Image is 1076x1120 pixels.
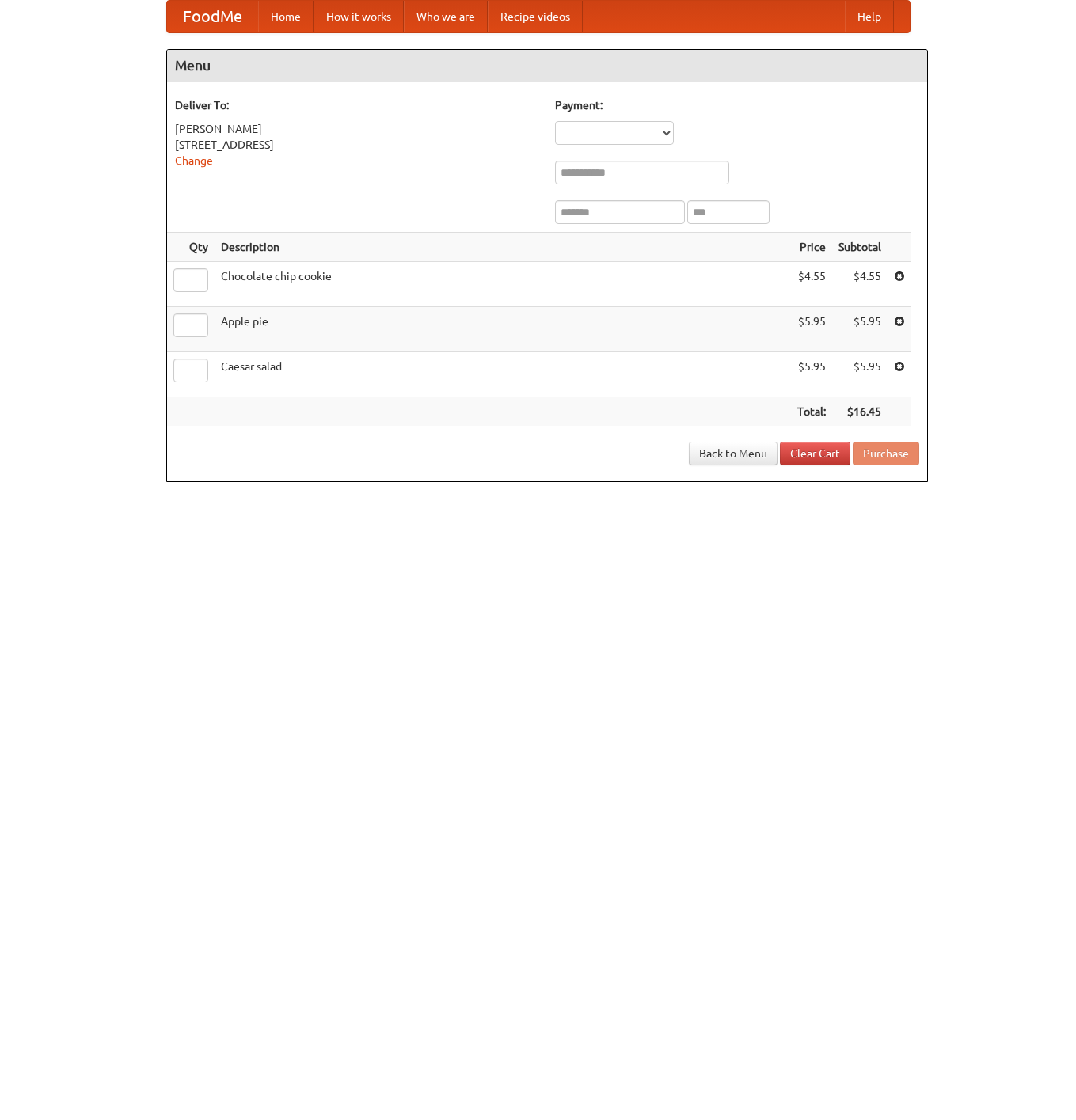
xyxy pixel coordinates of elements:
[167,1,258,32] a: FoodMe
[167,50,927,82] h4: Menu
[167,233,215,262] th: Qty
[832,307,888,352] td: $5.95
[791,397,832,427] th: Total:
[780,442,850,465] a: Clear Cart
[832,352,888,397] td: $5.95
[555,97,919,113] h5: Payment:
[689,442,778,465] a: Back to Menu
[832,262,888,307] td: $4.55
[791,352,832,397] td: $5.95
[791,307,832,352] td: $5.95
[175,154,213,167] a: Change
[314,1,404,32] a: How it works
[215,233,791,262] th: Description
[791,262,832,307] td: $4.55
[488,1,583,32] a: Recipe videos
[404,1,488,32] a: Who we are
[175,137,539,153] div: [STREET_ADDRESS]
[791,233,832,262] th: Price
[832,233,888,262] th: Subtotal
[832,397,888,427] th: $16.45
[215,352,791,397] td: Caesar salad
[215,262,791,307] td: Chocolate chip cookie
[845,1,894,32] a: Help
[258,1,314,32] a: Home
[215,307,791,352] td: Apple pie
[175,97,539,113] h5: Deliver To:
[853,442,919,465] button: Purchase
[175,121,539,137] div: [PERSON_NAME]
